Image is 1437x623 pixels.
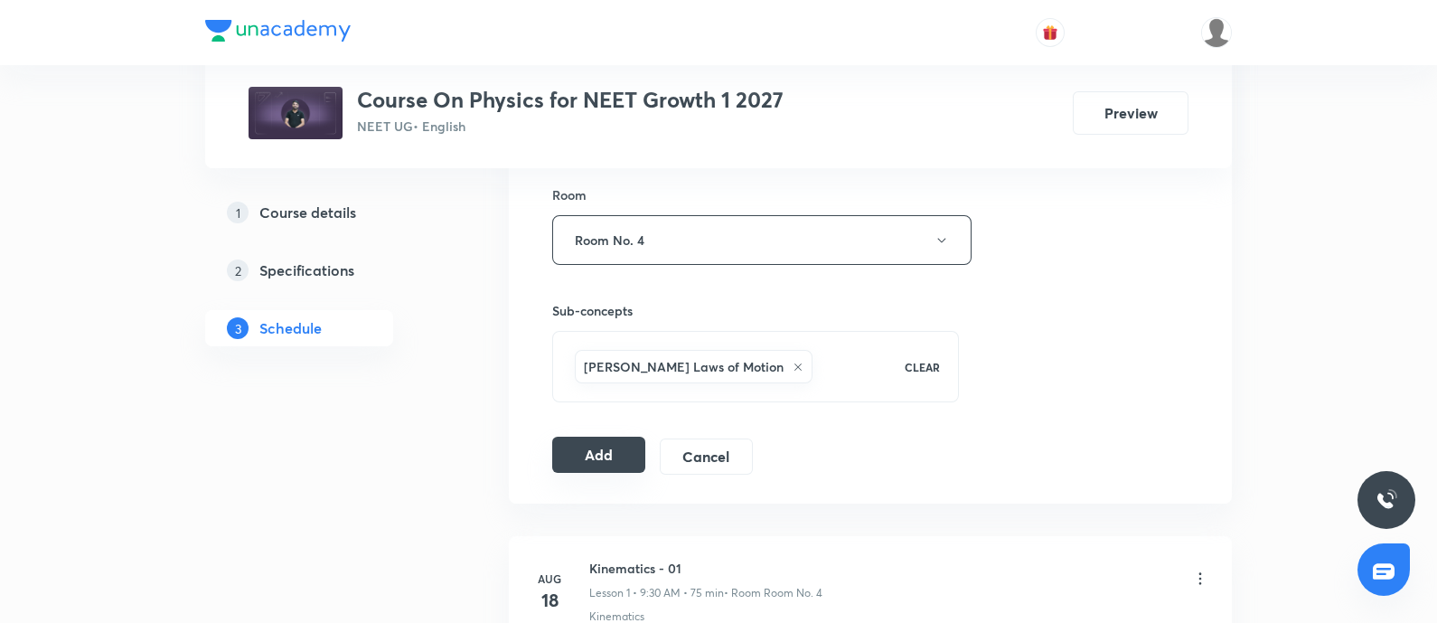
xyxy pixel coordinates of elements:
[1042,24,1058,41] img: avatar
[724,585,822,601] p: • Room Room No. 4
[531,587,568,614] h4: 18
[589,559,822,578] h6: Kinematics - 01
[357,117,784,136] p: NEET UG • English
[205,252,451,288] a: 2Specifications
[249,87,343,139] img: 32a64bdc76da43fc948010fcad75a110.jpg
[589,585,724,601] p: Lesson 1 • 9:30 AM • 75 min
[205,20,351,46] a: Company Logo
[1201,17,1232,48] img: Gopal ram
[259,317,322,339] h5: Schedule
[552,185,587,204] h6: Room
[584,357,784,376] h6: [PERSON_NAME] Laws of Motion
[259,260,354,281] h5: Specifications
[357,87,784,113] h3: Course On Physics for NEET Growth 1 2027
[552,437,645,473] button: Add
[205,194,451,231] a: 1Course details
[531,571,568,587] h6: Aug
[259,202,356,223] h5: Course details
[1036,18,1065,47] button: avatar
[1073,91,1188,135] button: Preview
[205,20,351,42] img: Company Logo
[227,202,249,223] p: 1
[227,317,249,339] p: 3
[227,260,249,281] p: 2
[905,359,940,375] p: CLEAR
[1376,489,1397,511] img: ttu
[552,215,972,265] button: Room No. 4
[660,439,753,475] button: Cancel
[552,301,959,320] h6: Sub-concepts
